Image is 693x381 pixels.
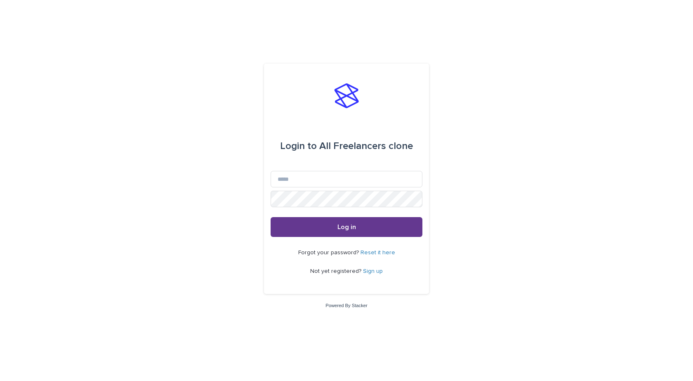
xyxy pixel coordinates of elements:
span: Log in [337,224,356,230]
div: All Freelancers clone [280,135,413,158]
span: Forgot your password? [298,250,361,256]
a: Reset it here [361,250,395,256]
span: Not yet registered? [310,268,363,274]
span: Login to [280,141,317,151]
a: Sign up [363,268,383,274]
a: Powered By Stacker [325,303,367,308]
button: Log in [271,217,422,237]
img: stacker-logo-s-only.png [334,83,359,108]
